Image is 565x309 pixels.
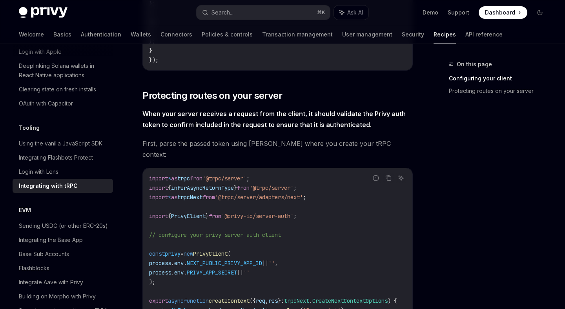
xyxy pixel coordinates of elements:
[275,260,278,267] span: ,
[479,6,527,19] a: Dashboard
[485,9,515,16] span: Dashboard
[265,297,268,304] span: ,
[168,297,184,304] span: async
[149,260,171,267] span: process
[13,82,113,96] a: Clearing state on fresh installs
[180,250,184,257] span: =
[423,9,438,16] a: Demo
[448,9,469,16] a: Support
[19,181,78,191] div: Integrating with tRPC
[149,47,152,54] span: }
[171,184,234,191] span: inferAsyncReturnType
[131,25,151,44] a: Wallets
[174,269,184,276] span: env
[19,292,96,301] div: Building on Morpho with Privy
[13,275,113,289] a: Integrate Aave with Privy
[19,264,49,273] div: Flashblocks
[13,151,113,165] a: Integrating Flashbots Protect
[202,175,246,182] span: '@trpc/server'
[215,194,303,201] span: '@trpc/server/adapters/next'
[19,278,83,287] div: Integrate Aave with Privy
[168,213,171,220] span: {
[171,175,177,182] span: as
[256,297,265,304] span: req
[19,139,102,148] div: Using the vanilla JavaScript SDK
[281,297,284,304] span: :
[193,250,228,257] span: PrivyClient
[187,260,262,267] span: NEXT_PUBLIC_PRIVY_APP_ID
[209,297,250,304] span: createContext
[13,165,113,179] a: Login with Lens
[19,123,40,133] h5: Tooling
[371,173,381,183] button: Report incorrect code
[184,269,187,276] span: .
[293,213,297,220] span: ;
[312,297,388,304] span: CreateNextContextOptions
[402,25,424,44] a: Security
[317,9,325,16] span: ⌘ K
[13,219,113,233] a: Sending USDC (or other ERC-20s)
[268,297,278,304] span: res
[243,269,250,276] span: ''
[250,297,256,304] span: ({
[303,194,306,201] span: ;
[19,99,73,108] div: OAuth with Capacitor
[262,260,268,267] span: ||
[19,85,96,94] div: Clearing state on fresh installs
[449,72,552,85] a: Configuring your client
[19,25,44,44] a: Welcome
[202,194,215,201] span: from
[149,194,168,201] span: import
[177,194,202,201] span: trpcNext
[197,5,330,20] button: Search...⌘K
[449,85,552,97] a: Protecting routes on your server
[13,261,113,275] a: Flashblocks
[168,184,171,191] span: {
[465,25,503,44] a: API reference
[268,260,275,267] span: ''
[190,175,202,182] span: from
[149,297,168,304] span: export
[278,297,281,304] span: }
[19,167,58,176] div: Login with Lens
[19,7,67,18] img: dark logo
[19,61,108,80] div: Deeplinking Solana wallets in React Native applications
[237,269,243,276] span: ||
[237,184,250,191] span: from
[184,250,193,257] span: new
[149,269,171,276] span: process
[13,247,113,261] a: Base Sub Accounts
[250,184,293,191] span: '@trpc/server'
[160,25,192,44] a: Connectors
[228,250,231,257] span: (
[284,297,309,304] span: trpcNext
[149,213,168,220] span: import
[388,297,397,304] span: ) {
[262,25,333,44] a: Transaction management
[434,25,456,44] a: Recipes
[19,153,93,162] div: Integrating Flashbots Protect
[209,213,221,220] span: from
[234,184,237,191] span: }
[149,231,281,238] span: // configure your privy server auth client
[19,205,31,215] h5: EVM
[309,297,312,304] span: .
[171,269,174,276] span: .
[187,269,237,276] span: PRIVY_APP_SECRET
[396,173,406,183] button: Ask AI
[13,289,113,304] a: Building on Morpho with Privy
[221,213,293,220] span: '@privy-io/server-auth'
[184,260,187,267] span: .
[534,6,546,19] button: Toggle dark mode
[334,5,368,20] button: Ask AI
[171,213,206,220] span: PrivyClient
[342,25,392,44] a: User management
[149,56,159,64] span: });
[142,138,413,160] span: First, parse the passed token using [PERSON_NAME] where you create your tRPC context:
[142,110,406,129] strong: When your server receives a request from the client, it should validate the Privy auth token to c...
[13,136,113,151] a: Using the vanilla JavaScript SDK
[19,249,69,259] div: Base Sub Accounts
[149,250,165,257] span: const
[165,250,180,257] span: privy
[174,260,184,267] span: env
